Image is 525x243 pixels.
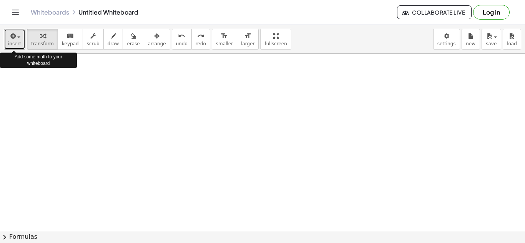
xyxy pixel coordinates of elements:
span: new [466,41,475,46]
span: transform [31,41,54,46]
button: arrange [144,29,170,50]
button: scrub [83,29,104,50]
iframe: How I Won the Largest Pokemon Tournament Ever (Again) [53,71,206,187]
button: save [482,29,501,50]
button: new [462,29,480,50]
span: insert [8,41,21,46]
button: erase [123,29,144,50]
span: erase [127,41,140,46]
span: scrub [87,41,100,46]
span: fullscreen [264,41,287,46]
button: redoredo [191,29,210,50]
span: undo [176,41,188,46]
span: settings [437,41,456,46]
button: Toggle navigation [9,6,22,18]
button: settings [433,29,460,50]
button: format_sizelarger [237,29,259,50]
button: insert [4,29,25,50]
button: draw [103,29,123,50]
span: load [507,41,517,46]
button: Log in [473,5,510,20]
span: larger [241,41,254,46]
i: format_size [244,31,251,41]
span: arrange [148,41,166,46]
span: smaller [216,41,233,46]
button: keyboardkeypad [58,29,83,50]
button: Collaborate Live [397,5,472,19]
button: undoundo [172,29,192,50]
span: redo [196,41,206,46]
a: Whiteboards [31,8,69,16]
button: load [503,29,521,50]
button: fullscreen [260,29,291,50]
button: transform [27,29,58,50]
i: keyboard [66,31,74,41]
button: format_sizesmaller [212,29,237,50]
i: undo [178,31,185,41]
span: draw [108,41,119,46]
span: Collaborate Live [404,9,465,16]
span: save [486,41,497,46]
i: redo [197,31,204,41]
span: keypad [62,41,79,46]
i: format_size [221,31,228,41]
